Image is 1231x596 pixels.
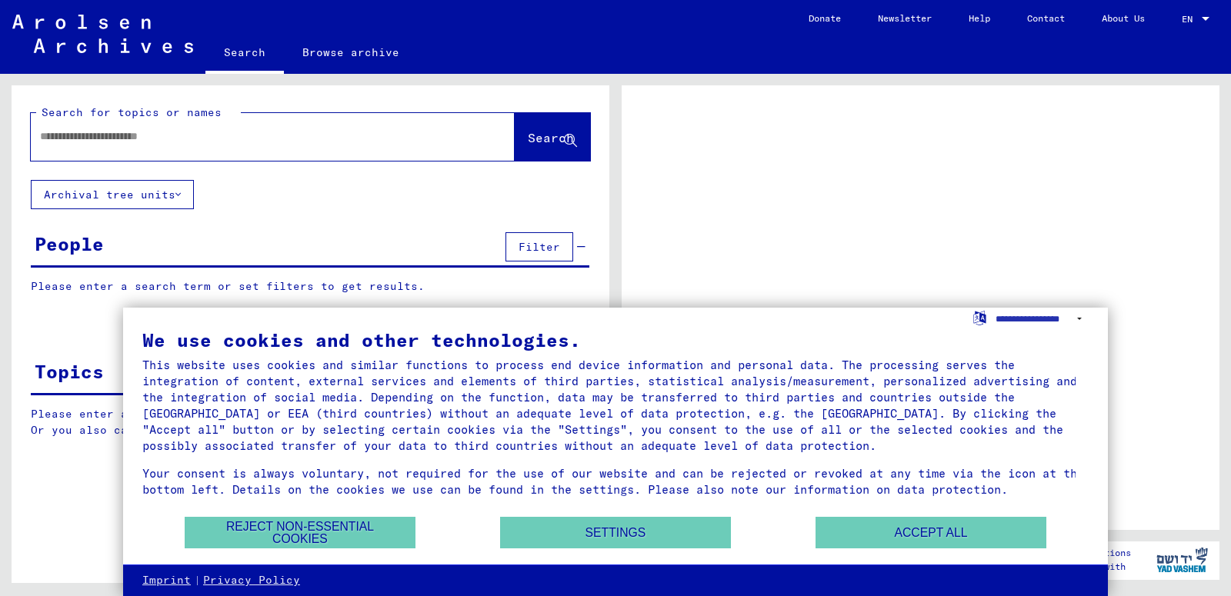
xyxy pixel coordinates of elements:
[500,517,731,548] button: Settings
[35,230,104,258] div: People
[203,573,300,588] a: Privacy Policy
[142,357,1089,454] div: This website uses cookies and similar functions to process end device information and personal da...
[205,34,284,74] a: Search
[528,130,574,145] span: Search
[519,240,560,254] span: Filter
[31,406,590,438] p: Please enter a search term or set filters to get results. Or you also can browse the manually.
[185,517,415,548] button: Reject non-essential cookies
[142,573,191,588] a: Imprint
[142,465,1089,498] div: Your consent is always voluntary, not required for the use of our website and can be rejected or ...
[12,15,193,53] img: Arolsen_neg.svg
[142,331,1089,349] div: We use cookies and other technologies.
[284,34,418,71] a: Browse archive
[42,105,222,119] mat-label: Search for topics or names
[1153,541,1211,579] img: yv_logo.png
[1182,14,1199,25] span: EN
[515,113,590,161] button: Search
[31,180,194,209] button: Archival tree units
[31,278,589,295] p: Please enter a search term or set filters to get results.
[35,358,104,385] div: Topics
[505,232,573,261] button: Filter
[816,517,1046,548] button: Accept all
